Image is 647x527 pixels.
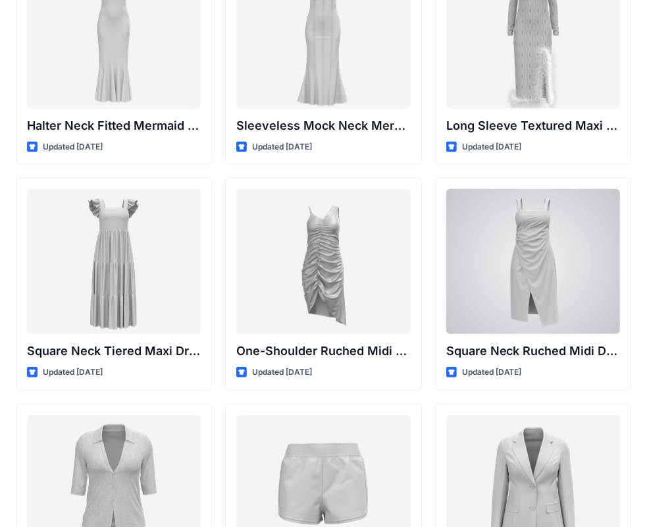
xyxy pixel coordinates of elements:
p: Updated [DATE] [43,140,103,154]
a: Square Neck Tiered Maxi Dress with Ruffle Sleeves [27,189,201,334]
p: Sleeveless Mock Neck Mermaid Gown [236,117,410,135]
p: Updated [DATE] [252,366,312,379]
p: Square Neck Ruched Midi Dress with Asymmetrical Hem [446,342,620,360]
p: Long Sleeve Textured Maxi Dress with Feather Hem [446,117,620,135]
p: Updated [DATE] [43,366,103,379]
p: Updated [DATE] [252,140,312,154]
a: Square Neck Ruched Midi Dress with Asymmetrical Hem [446,189,620,334]
p: Updated [DATE] [462,140,522,154]
p: Halter Neck Fitted Mermaid Gown with Keyhole Detail [27,117,201,135]
a: One-Shoulder Ruched Midi Dress with Asymmetrical Hem [236,189,410,334]
p: Square Neck Tiered Maxi Dress with Ruffle Sleeves [27,342,201,360]
p: One-Shoulder Ruched Midi Dress with Asymmetrical Hem [236,342,410,360]
p: Updated [DATE] [462,366,522,379]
